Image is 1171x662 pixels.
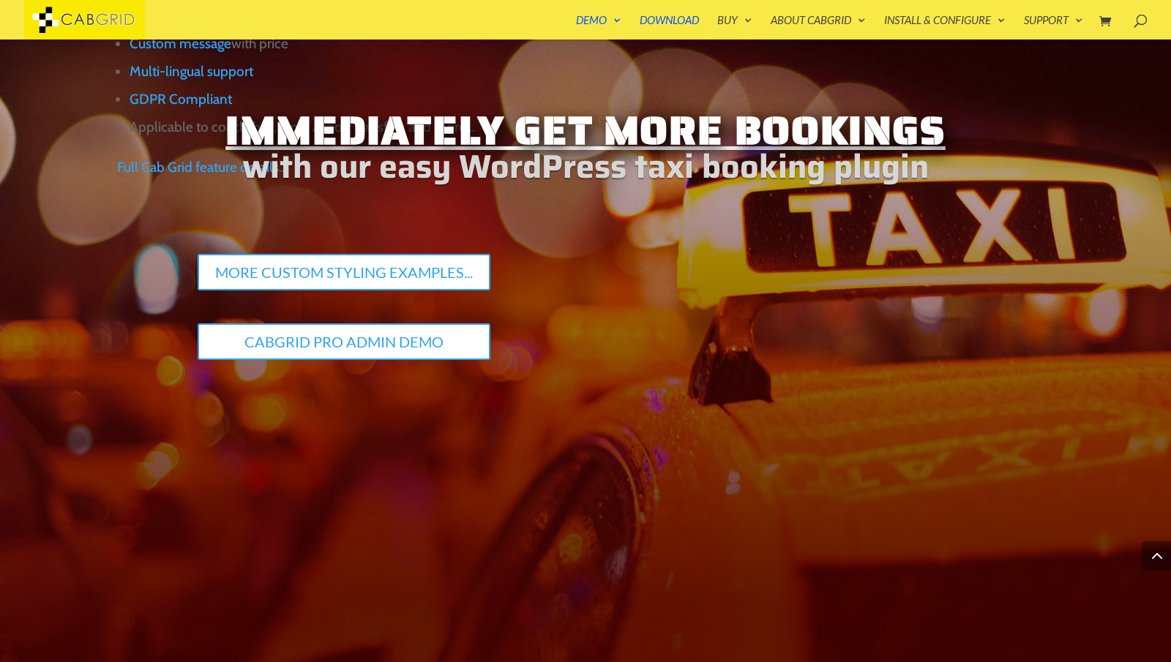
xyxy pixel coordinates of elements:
h1: Immediately Get More Bookings [117,109,1054,160]
a: Buy [717,15,752,40]
a: Demo [576,15,621,40]
a: CabGrid Taxi Plugin [24,10,145,26]
a: Install & Configure [884,15,1006,40]
a: About CabGrid [771,15,866,40]
a: Custom message [130,35,231,52]
li: with price [130,30,572,58]
a: Download [640,15,699,40]
h2: with our easy WordPress taxi booking plugin [117,160,1054,181]
a: Support [1024,15,1083,40]
a: Multi-lingual support [130,63,253,80]
iframe: chat widget [1080,571,1171,640]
